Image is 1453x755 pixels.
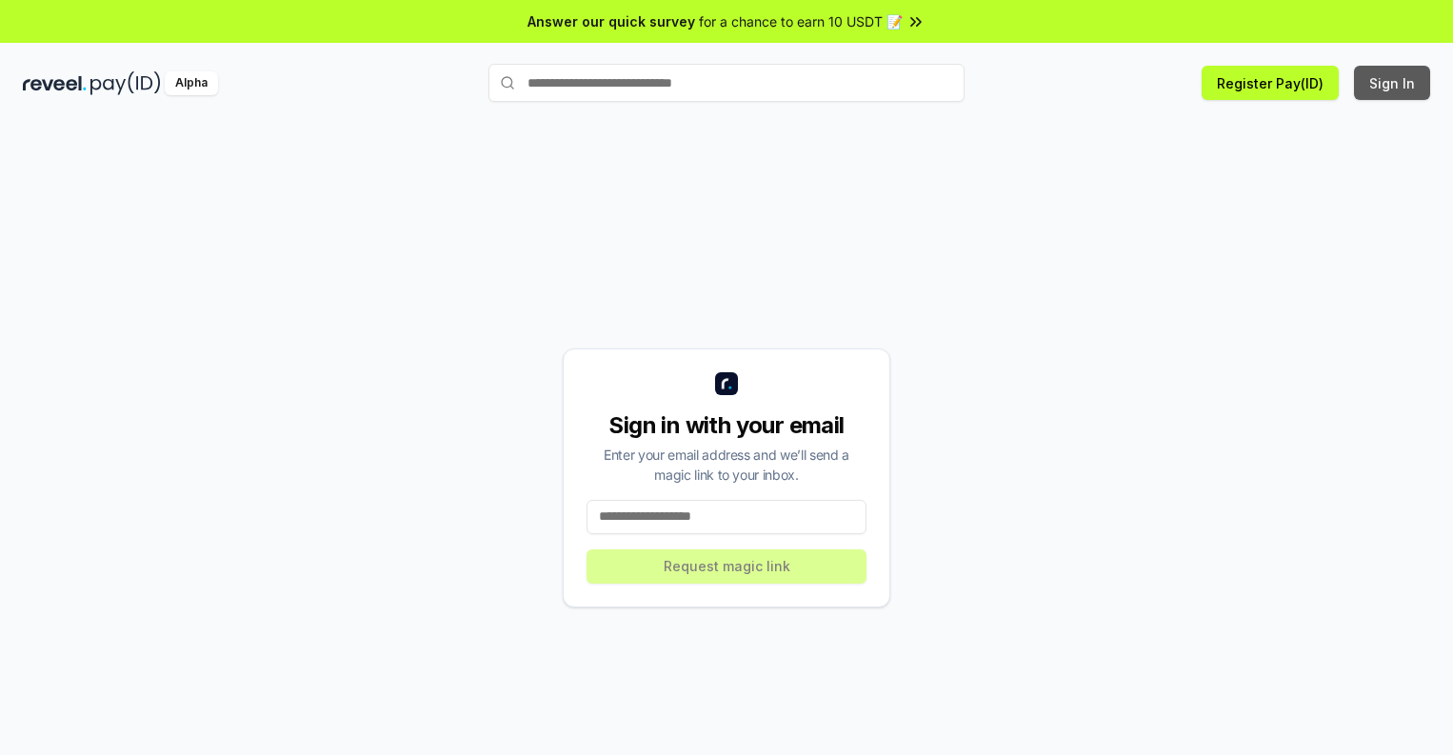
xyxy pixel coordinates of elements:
[699,11,903,31] span: for a chance to earn 10 USDT 📝
[165,71,218,95] div: Alpha
[587,445,866,485] div: Enter your email address and we’ll send a magic link to your inbox.
[90,71,161,95] img: pay_id
[587,410,866,441] div: Sign in with your email
[715,372,738,395] img: logo_small
[1354,66,1430,100] button: Sign In
[527,11,695,31] span: Answer our quick survey
[23,71,87,95] img: reveel_dark
[1202,66,1339,100] button: Register Pay(ID)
